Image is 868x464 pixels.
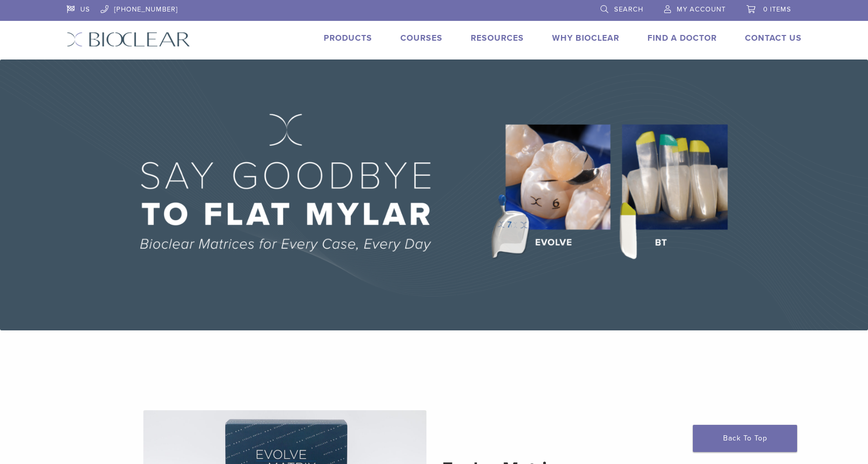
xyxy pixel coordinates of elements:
[552,33,619,43] a: Why Bioclear
[471,33,524,43] a: Resources
[647,33,717,43] a: Find A Doctor
[67,32,190,47] img: Bioclear
[763,5,791,14] span: 0 items
[745,33,802,43] a: Contact Us
[693,425,797,452] a: Back To Top
[400,33,443,43] a: Courses
[324,33,372,43] a: Products
[677,5,726,14] span: My Account
[614,5,643,14] span: Search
